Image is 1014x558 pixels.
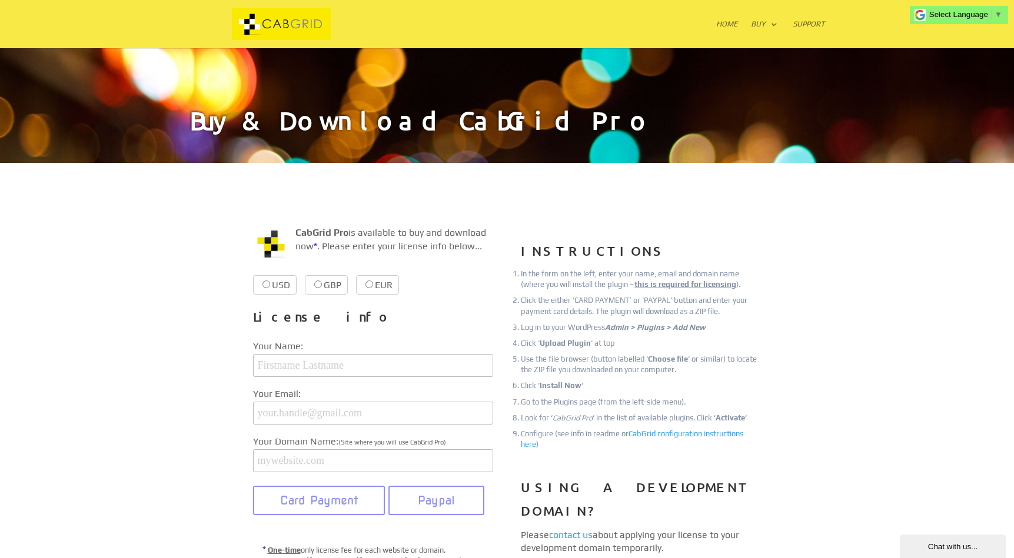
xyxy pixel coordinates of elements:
label: Your Domain Name: [253,434,493,449]
label: Your Email: [253,386,493,402]
li: Click ‘ ‘ at top [521,338,761,349]
li: Click ‘ ‘ [521,380,761,391]
span: Select Language [929,10,988,19]
a: Select Language​ [929,10,1002,19]
a: Support [793,20,825,48]
img: CabGrid WordPress Plugin [253,226,288,262]
li: Log in to your WordPress [521,322,761,333]
span: (Site where you will use CabGrid Pro) [338,439,446,446]
label: GBP [305,275,348,295]
button: Card Payment [253,486,385,515]
strong: Upload Plugin [540,339,591,348]
li: Go to the Plugins page (from the left-side menu). [521,397,761,407]
em: Admin > Plugins > Add New [605,323,706,332]
h3: License info [253,305,493,335]
h1: Buy & Download CabGrid Pro [189,108,825,163]
label: USD [253,275,297,295]
strong: CabGrid Pro [295,227,348,238]
img: CabGrid [192,8,371,41]
label: Your Name: [253,339,493,354]
li: Look for ‘ ‘ in the list of available plugins. Click ‘ ‘ [521,413,761,423]
li: Configure (see info in readme or ) [521,429,761,450]
button: Paypal [388,486,484,515]
li: In the form on the left, enter your name, email and domain name (where you will install the plugi... [521,269,761,290]
input: GBP [314,280,322,288]
p: Please about applying your license to your development domain temporarily. [521,529,761,555]
input: mywebsite.com [253,449,493,472]
h3: USING A DEVELOPMENT DOMAIN? [521,476,761,528]
input: your.handle@gmail.com [253,402,493,425]
label: EUR [356,275,399,295]
span: ▼ [995,10,1002,19]
p: is available to buy and download now . Please enter your license info below... [253,226,493,262]
a: contact us [549,529,593,540]
strong: Activate [716,413,745,422]
input: Firstname Lastname [253,354,493,377]
em: CabGrid Pro [553,413,593,422]
input: EUR [365,280,373,288]
li: Use the file browser (button labelled ‘ ‘ or similar) to locate the ZIP file you downloaded on yo... [521,354,761,375]
iframe: chat widget [900,532,1008,558]
li: Click the either ‘CARD PAYMENT’ or 'PAYPAL' button and enter your payment card details. The plugi... [521,295,761,316]
strong: Choose file [648,355,688,363]
a: Home [716,20,738,48]
input: USD [262,280,270,288]
u: this is required for licensing [634,280,736,289]
a: Buy [751,20,777,48]
h3: INSTRUCTIONS [521,239,761,269]
strong: Install Now [540,381,581,390]
a: CabGrid configuration instructions here [521,429,743,449]
u: One-time [268,546,301,554]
